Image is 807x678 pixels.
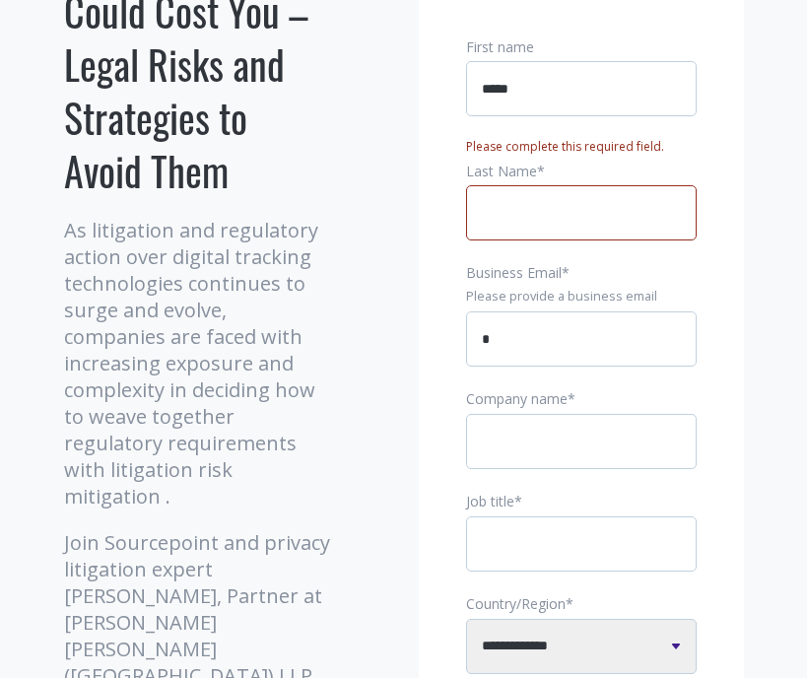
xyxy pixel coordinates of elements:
span: Business Email [466,263,562,282]
legend: Please provide a business email [466,288,697,305]
span: Company name [466,389,568,408]
label: Please complete this required field. [466,138,664,155]
span: Last Name [466,162,537,180]
span: First name [466,37,534,56]
span: Country/Region [466,594,566,613]
p: As litigation and regulatory action over digital tracking technologies continues to surge and evo... [64,217,330,509]
span: Job title [466,492,514,510]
